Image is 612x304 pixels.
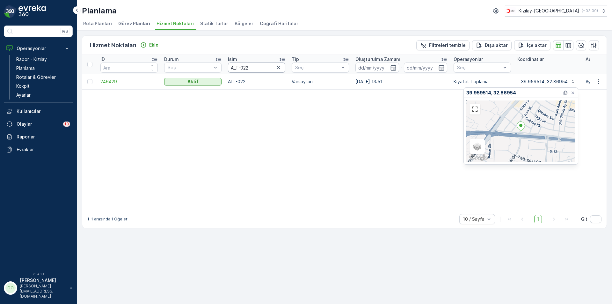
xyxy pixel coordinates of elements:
a: Raporlar [4,130,73,143]
p: Ayarlar [16,92,31,98]
td: Kıyafet Toplama [450,74,514,89]
p: ID [100,56,105,63]
span: Hizmet Noktaları [157,20,194,27]
td: [DATE] 13:51 [352,74,450,89]
button: Operasyonlar [4,42,73,55]
p: Oluşturulma Zamanı [355,56,400,63]
p: Filtreleri temizle [429,42,466,48]
a: Rapor - Kızılay [14,55,73,64]
p: Evraklar [17,146,70,153]
input: Ara [100,63,158,73]
p: Hizmet Noktaları [90,41,136,50]
p: Rotalar & Görevler [16,74,56,80]
p: Seç [168,64,212,71]
button: Dışa aktar [472,40,512,50]
span: Rota Planları [83,20,112,27]
img: Google [468,153,489,162]
button: OO[PERSON_NAME][PERSON_NAME][EMAIL_ADDRESS][DOMAIN_NAME] [4,277,73,299]
p: ⌘B [62,29,68,34]
span: 1 [534,215,542,223]
a: Olaylar13 [4,118,73,130]
p: 1-1 arasında 1 Öğeler [87,217,127,222]
td: ALT-022 [225,74,288,89]
p: Dışa aktar [485,42,508,48]
a: Ayarlar [14,91,73,100]
p: Operasyonlar [454,56,483,63]
p: İsim [228,56,237,63]
p: Seç [457,64,501,71]
img: k%C4%B1z%C4%B1lay.png [505,7,516,14]
input: Ara [228,63,285,73]
p: - [400,64,403,71]
span: Görev Planları [118,20,150,27]
p: Planlama [16,65,35,71]
input: dd/mm/yyyy [404,63,448,73]
p: Operasyonlar [17,45,60,52]
p: Rapor - Kızılay [16,56,47,63]
p: 39.959514, 32.86954 [466,90,516,96]
a: Kullanıcılar [4,105,73,118]
button: 39.959514, 32.86954 [517,77,579,87]
div: Toggle Row Selected [87,79,92,84]
span: Statik Turlar [200,20,228,27]
p: Aktif [187,78,199,85]
button: Filtreleri temizle [416,40,470,50]
p: Olaylar [17,121,59,127]
p: Tip [292,56,299,63]
a: Bu bölgeyi Google Haritalar'da açın (yeni pencerede açılır) [468,153,489,162]
p: Koordinatlar [517,56,544,63]
button: İçe aktar [514,40,550,50]
p: [PERSON_NAME][EMAIL_ADDRESS][DOMAIN_NAME] [20,284,67,299]
td: Varsayılan [288,74,352,89]
a: Layers [470,139,484,153]
a: Evraklar [4,143,73,156]
p: İçe aktar [527,42,547,48]
p: Ekle [149,42,158,48]
a: Planlama [14,64,73,73]
p: Kokpit [16,83,30,89]
img: logo [4,5,17,18]
a: 246429 [100,78,158,85]
p: Raporlar [17,134,70,140]
span: Git [581,216,587,222]
span: Bölgeler [235,20,253,27]
div: OO [5,283,16,293]
img: logo_dark-DEwI_e13.png [18,5,46,18]
button: Kızılay-[GEOGRAPHIC_DATA](+03:00) [505,5,607,17]
a: View Fullscreen [470,104,480,114]
p: Kullanıcılar [17,108,70,115]
a: Kokpit [14,82,73,91]
button: Aktif [164,78,222,85]
button: Ekle [138,41,161,49]
p: Durum [164,56,179,63]
p: [PERSON_NAME] [20,277,67,284]
p: ( +03:00 ) [582,8,598,13]
p: Kızılay-[GEOGRAPHIC_DATA] [519,8,579,14]
p: 39.959514, 32.86954 [521,78,568,85]
input: dd/mm/yyyy [355,63,399,73]
p: 13 [64,122,69,127]
span: v 1.48.1 [4,272,73,276]
p: Adres [586,56,599,63]
p: Seç [295,64,339,71]
p: Planlama [82,6,117,16]
a: Rotalar & Görevler [14,73,73,82]
span: Coğrafi Haritalar [260,20,298,27]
